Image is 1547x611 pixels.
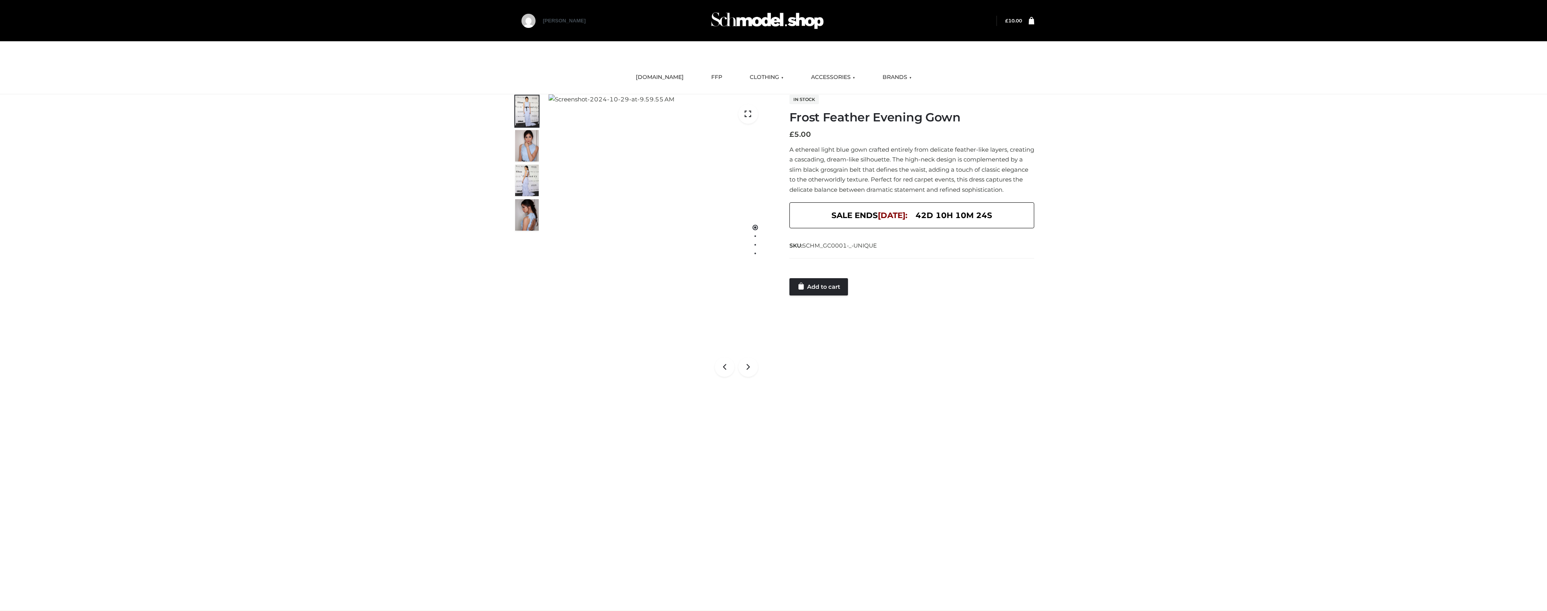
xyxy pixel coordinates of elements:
[916,209,992,222] span: 42d 10h 10m 24s
[1005,18,1008,24] span: £
[802,242,877,249] span: SCHM_GC0001-_-UNIQUE
[630,69,690,86] a: [DOMAIN_NAME]
[789,241,878,250] span: SKU:
[789,145,1034,195] p: A ethereal light blue gown crafted entirely from delicate feather-like layers, creating a cascadi...
[1005,18,1022,24] bdi: 10.00
[877,69,918,86] a: BRANDS
[789,130,794,139] span: £
[789,202,1034,228] div: SALE ENDS
[705,69,728,86] a: FFP
[708,5,826,36] img: Schmodel Admin 964
[789,95,819,104] span: In stock
[1005,18,1022,24] a: £10.00
[515,165,539,196] img: Screenshot-2024-10-29-at-10.00.01%E2%80%AFAM.jpg
[543,18,586,38] a: [PERSON_NAME]
[744,69,789,86] a: CLOTHING
[789,110,1034,125] h1: Frost Feather Evening Gown
[805,69,861,86] a: ACCESSORIES
[515,130,539,161] img: Screenshot-2024-10-29-at-9.59.44%E2%80%AFAM.jpg
[789,278,848,295] a: Add to cart
[515,95,539,127] img: Screenshot-2024-10-29-at-9.59.55%E2%80%AFAM.jpg
[515,199,539,231] img: Screenshot-2024-10-29-at-9.59.50%E2%80%AFAM.jpg
[549,94,674,105] img: Screenshot-2024-10-29-at-9.59.55 AM
[789,130,811,139] bdi: 5.00
[878,211,907,220] span: [DATE]:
